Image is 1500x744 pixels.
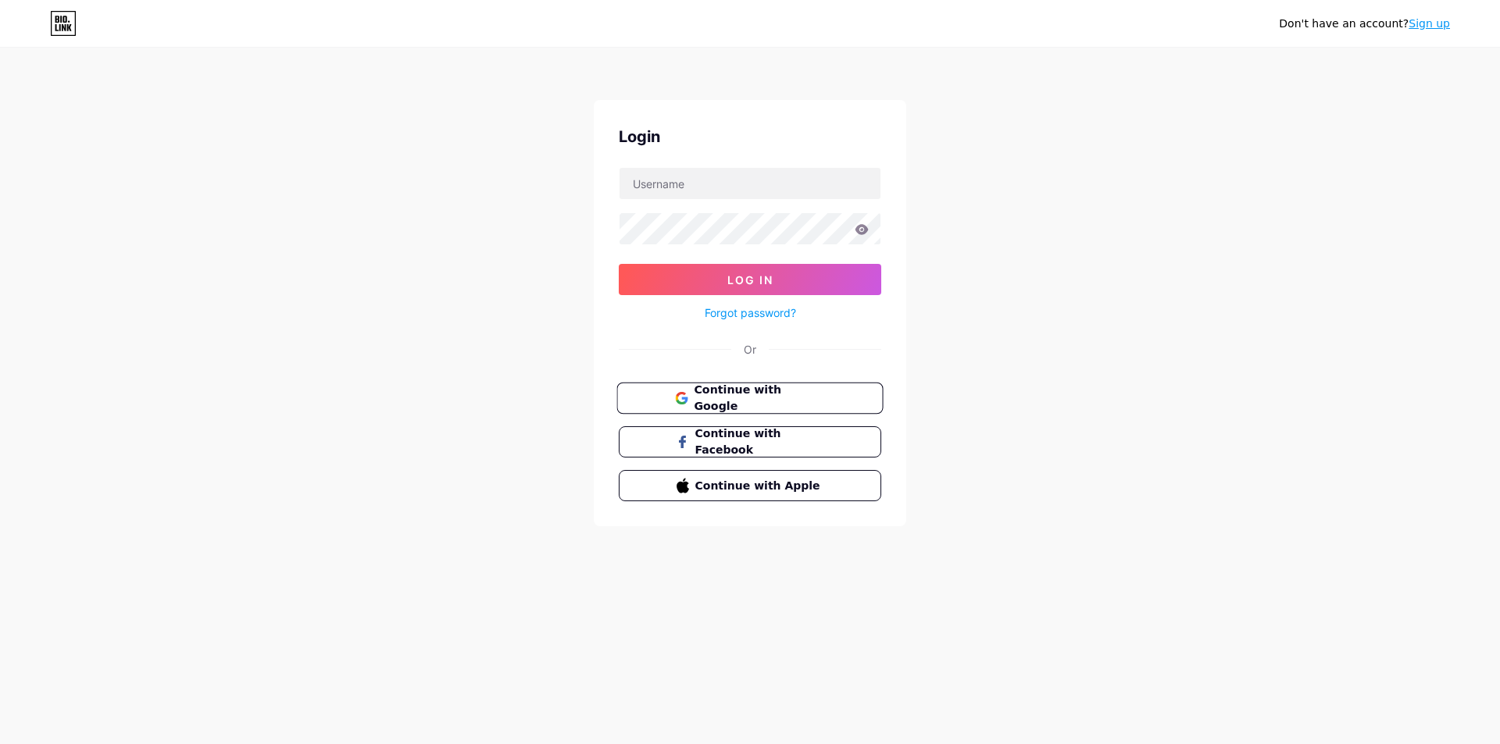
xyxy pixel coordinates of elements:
[727,273,773,287] span: Log In
[619,426,881,457] button: Continue with Facebook
[619,264,881,295] button: Log In
[619,125,881,148] div: Login
[695,425,824,458] span: Continue with Facebook
[744,341,756,358] div: Or
[695,478,824,494] span: Continue with Apple
[1279,16,1450,32] div: Don't have an account?
[616,383,883,415] button: Continue with Google
[619,470,881,501] button: Continue with Apple
[705,304,796,321] a: Forgot password?
[619,383,881,414] a: Continue with Google
[1409,17,1450,30] a: Sign up
[694,382,824,415] span: Continue with Google
[620,168,880,199] input: Username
